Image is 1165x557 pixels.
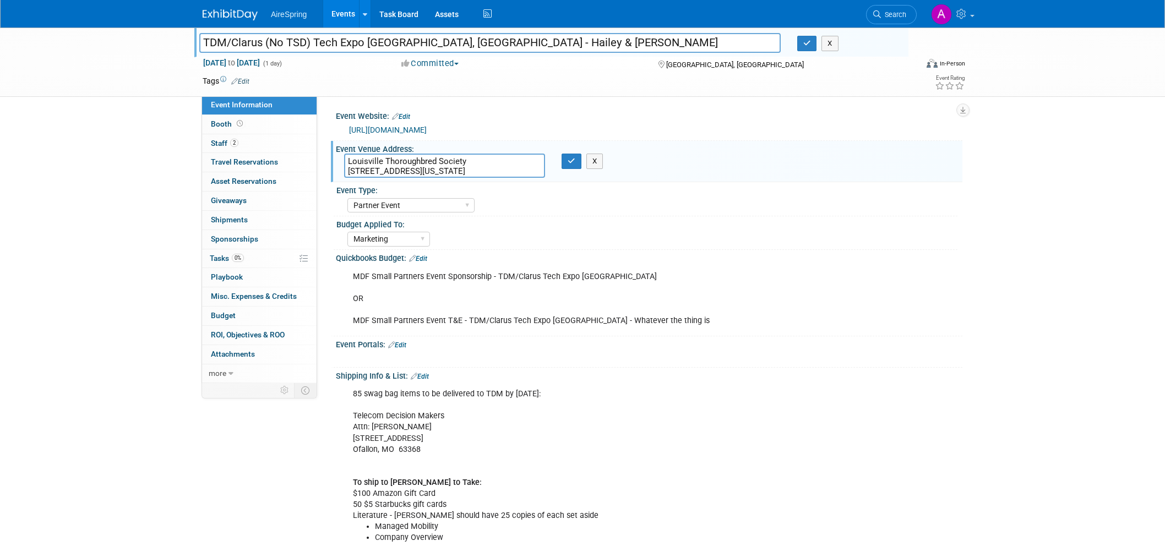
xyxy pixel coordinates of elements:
[336,216,957,230] div: Budget Applied To:
[866,5,917,24] a: Search
[230,139,238,147] span: 2
[411,373,429,380] a: Edit
[203,75,249,86] td: Tags
[202,153,317,172] a: Travel Reservations
[271,10,307,19] span: AireSpring
[211,330,285,339] span: ROI, Objectives & ROO
[375,521,835,532] li: Managed Mobility
[927,59,938,68] img: Format-Inperson.png
[336,250,962,264] div: Quickbooks Budget:
[211,234,258,243] span: Sponsorships
[345,266,841,332] div: MDF Small Partners Event Sponsorship - TDM/Clarus Tech Expo [GEOGRAPHIC_DATA] OR MDF Small Partne...
[881,10,906,19] span: Search
[232,254,244,262] span: 0%
[211,196,247,205] span: Giveaways
[202,211,317,230] a: Shipments
[336,182,957,196] div: Event Type:
[392,113,410,121] a: Edit
[211,100,273,109] span: Event Information
[203,58,260,68] span: [DATE] [DATE]
[211,119,245,128] span: Booth
[202,230,317,249] a: Sponsorships
[388,341,406,349] a: Edit
[226,58,237,67] span: to
[202,192,317,210] a: Giveaways
[202,364,317,383] a: more
[202,134,317,153] a: Staff2
[852,57,965,74] div: Event Format
[666,61,804,69] span: [GEOGRAPHIC_DATA], [GEOGRAPHIC_DATA]
[231,78,249,85] a: Edit
[336,336,962,351] div: Event Portals:
[202,172,317,191] a: Asset Reservations
[211,272,243,281] span: Playbook
[202,307,317,325] a: Budget
[202,249,317,268] a: Tasks0%
[211,177,276,185] span: Asset Reservations
[211,292,297,301] span: Misc. Expenses & Credits
[353,478,482,487] b: To ship to [PERSON_NAME] to Take:
[295,383,317,397] td: Toggle Event Tabs
[203,9,258,20] img: ExhibitDay
[211,215,248,224] span: Shipments
[349,125,427,134] a: [URL][DOMAIN_NAME]
[210,254,244,263] span: Tasks
[211,157,278,166] span: Travel Reservations
[211,139,238,148] span: Staff
[202,115,317,134] a: Booth
[398,58,463,69] button: Committed
[375,532,835,543] li: Company Overview
[586,154,603,169] button: X
[202,268,317,287] a: Playbook
[209,369,226,378] span: more
[211,350,255,358] span: Attachments
[202,326,317,345] a: ROI, Objectives & ROO
[336,368,962,382] div: Shipping Info & List:
[262,60,282,67] span: (1 day)
[202,345,317,364] a: Attachments
[211,311,236,320] span: Budget
[935,75,965,81] div: Event Rating
[821,36,839,51] button: X
[939,59,965,68] div: In-Person
[275,383,295,397] td: Personalize Event Tab Strip
[336,141,962,155] div: Event Venue Address:
[336,108,962,122] div: Event Website:
[202,287,317,306] a: Misc. Expenses & Credits
[235,119,245,128] span: Booth not reserved yet
[931,4,952,25] img: Aila Ortiaga
[202,96,317,114] a: Event Information
[409,255,427,263] a: Edit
